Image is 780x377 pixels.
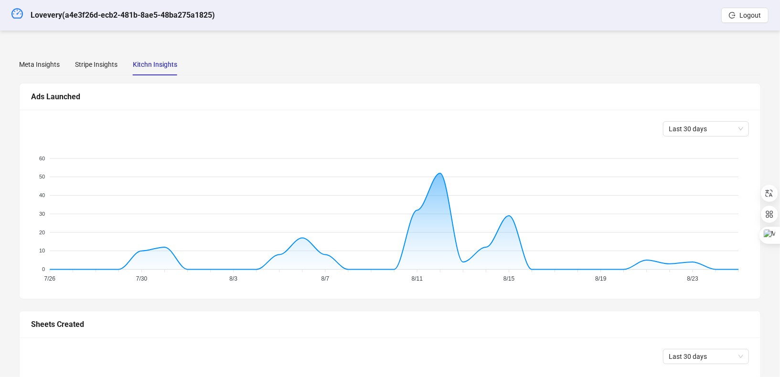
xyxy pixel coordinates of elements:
[321,276,330,283] tspan: 8/7
[44,276,56,283] tspan: 7/26
[721,8,769,23] button: Logout
[229,276,237,283] tspan: 8/3
[31,318,749,330] div: Sheets Created
[39,174,45,179] tspan: 50
[39,230,45,235] tspan: 20
[133,59,177,70] div: Kitchn Insights
[39,156,45,161] tspan: 60
[669,349,743,364] span: Last 30 days
[75,59,118,70] div: Stripe Insights
[31,91,749,103] div: Ads Launched
[136,276,148,283] tspan: 7/30
[11,8,23,19] span: dashboard
[503,276,515,283] tspan: 8/15
[739,11,761,19] span: Logout
[595,276,607,283] tspan: 8/19
[31,10,215,21] h5: Lovevery ( a4e3f26d-ecb2-481b-8ae5-48ba275a1825 )
[39,248,45,253] tspan: 10
[669,122,743,136] span: Last 30 days
[39,211,45,217] tspan: 30
[687,276,699,283] tspan: 8/23
[19,59,60,70] div: Meta Insights
[729,12,736,19] span: logout
[39,192,45,198] tspan: 40
[412,276,423,283] tspan: 8/11
[42,266,45,272] tspan: 0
